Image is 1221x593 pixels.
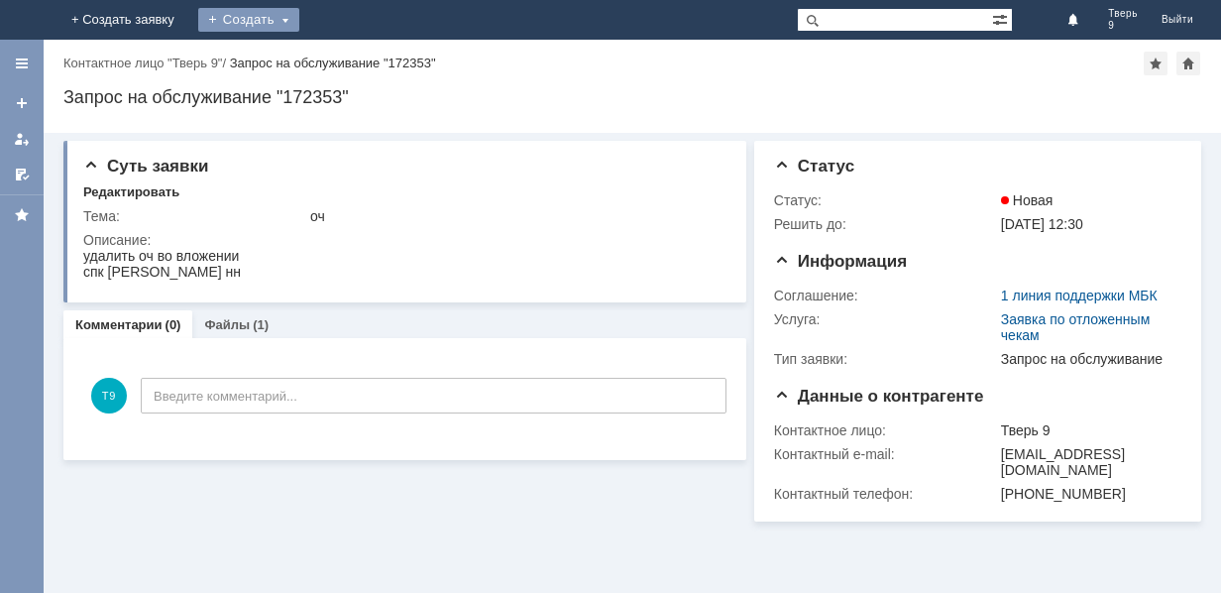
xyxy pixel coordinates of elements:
[1176,52,1200,75] div: Сделать домашней страницей
[774,288,997,303] div: Соглашение:
[63,56,230,70] div: /
[198,8,299,32] div: Создать
[230,56,436,70] div: Запрос на обслуживание "172353"
[992,9,1012,28] span: Расширенный поиск
[310,208,720,224] div: оч
[63,87,1201,107] div: Запрос на обслуживание "172353"
[774,311,997,327] div: Услуга:
[774,446,997,462] div: Контактный e-mail:
[1001,192,1054,208] span: Новая
[774,486,997,502] div: Контактный телефон:
[6,159,38,190] a: Мои согласования
[1001,351,1173,367] div: Запрос на обслуживание
[1144,52,1167,75] div: Добавить в избранное
[774,351,997,367] div: Тип заявки:
[774,157,854,176] span: Статус
[6,87,38,119] a: Создать заявку
[204,317,250,332] a: Файлы
[774,387,984,406] span: Данные о контрагенте
[1001,446,1173,478] div: [EMAIL_ADDRESS][DOMAIN_NAME]
[774,192,997,208] div: Статус:
[83,157,208,176] span: Суть заявки
[75,317,163,332] a: Комментарии
[83,232,723,248] div: Описание:
[774,422,997,438] div: Контактное лицо:
[1108,8,1138,20] span: Тверь
[1001,311,1150,343] a: Заявка по отложенным чекам
[63,56,222,70] a: Контактное лицо "Тверь 9"
[774,216,997,232] div: Решить до:
[1001,422,1173,438] div: Тверь 9
[91,378,127,414] span: Т9
[83,184,179,200] div: Редактировать
[1001,216,1083,232] span: [DATE] 12:30
[166,317,181,332] div: (0)
[6,123,38,155] a: Мои заявки
[1001,288,1158,303] a: 1 линия поддержки МБК
[1108,20,1138,32] span: 9
[1001,486,1173,502] div: [PHONE_NUMBER]
[774,252,907,271] span: Информация
[253,317,269,332] div: (1)
[83,208,306,224] div: Тема:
